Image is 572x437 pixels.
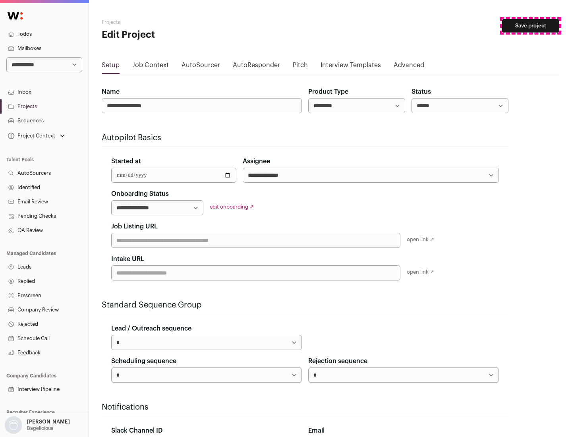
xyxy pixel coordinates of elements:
[102,87,120,97] label: Name
[111,356,176,366] label: Scheduling sequence
[27,419,70,425] p: [PERSON_NAME]
[27,425,53,431] p: Bagelicious
[502,19,559,33] button: Save project
[111,189,169,199] label: Onboarding Status
[102,29,254,41] h1: Edit Project
[102,19,254,25] h2: Projects
[111,324,191,333] label: Lead / Outreach sequence
[132,60,169,73] a: Job Context
[6,133,55,139] div: Project Context
[5,416,22,434] img: nopic.png
[308,426,499,435] div: Email
[394,60,424,73] a: Advanced
[293,60,308,73] a: Pitch
[308,87,348,97] label: Product Type
[321,60,381,73] a: Interview Templates
[102,60,120,73] a: Setup
[412,87,431,97] label: Status
[182,60,220,73] a: AutoSourcer
[102,300,508,311] h2: Standard Sequence Group
[3,8,27,24] img: Wellfound
[111,222,158,231] label: Job Listing URL
[210,204,254,209] a: edit onboarding ↗
[6,130,66,141] button: Open dropdown
[111,426,162,435] label: Slack Channel ID
[243,157,270,166] label: Assignee
[3,416,71,434] button: Open dropdown
[308,356,367,366] label: Rejection sequence
[102,402,508,413] h2: Notifications
[111,254,144,264] label: Intake URL
[111,157,141,166] label: Started at
[102,132,508,143] h2: Autopilot Basics
[233,60,280,73] a: AutoResponder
